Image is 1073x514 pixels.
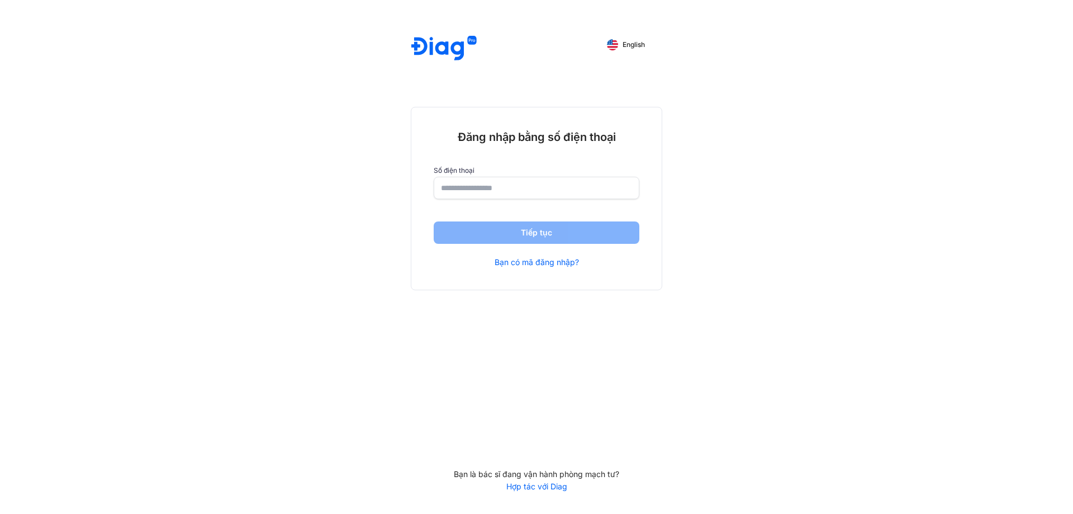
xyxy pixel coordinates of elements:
[411,469,662,479] div: Bạn là bác sĩ đang vận hành phòng mạch tư?
[434,167,639,175] label: Số điện thoại
[434,221,639,244] button: Tiếp tục
[495,257,579,267] a: Bạn có mã đăng nhập?
[599,36,653,54] button: English
[607,39,618,50] img: English
[411,482,662,492] a: Hợp tác với Diag
[411,36,477,62] img: logo
[434,130,639,144] div: Đăng nhập bằng số điện thoại
[623,41,645,49] span: English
